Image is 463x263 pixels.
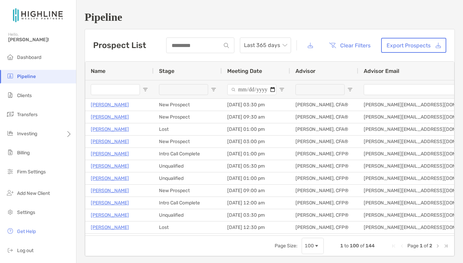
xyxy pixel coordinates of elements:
[154,123,222,135] div: Lost
[244,38,287,53] span: Last 365 days
[93,41,146,50] h3: Prospect List
[85,11,455,24] h1: Pipeline
[8,3,68,27] img: Zoe Logo
[290,221,358,233] div: [PERSON_NAME], CFP®
[154,160,222,172] div: Unqualified
[91,68,105,74] span: Name
[6,72,14,80] img: pipeline icon
[91,211,129,219] a: [PERSON_NAME]
[91,137,129,146] p: [PERSON_NAME]
[435,243,440,249] div: Next Page
[211,87,216,92] button: Open Filter Menu
[159,68,174,74] span: Stage
[154,111,222,123] div: New Prospect
[6,189,14,197] img: add_new_client icon
[154,234,222,246] div: Intro Call Complete
[154,221,222,233] div: Lost
[91,199,129,207] p: [PERSON_NAME]
[17,131,37,137] span: Investing
[275,243,298,249] div: Page Size:
[222,185,290,197] div: [DATE] 09:00 am
[91,150,129,158] a: [PERSON_NAME]
[91,174,129,183] a: [PERSON_NAME]
[154,185,222,197] div: New Prospect
[154,197,222,209] div: Intro Call Complete
[290,197,358,209] div: [PERSON_NAME], CFP®
[17,169,46,175] span: Firm Settings
[222,160,290,172] div: [DATE] 05:30 pm
[6,129,14,137] img: investing icon
[17,210,35,215] span: Settings
[91,113,129,121] a: [PERSON_NAME]
[290,209,358,221] div: [PERSON_NAME], CFP®
[91,100,129,109] p: [PERSON_NAME]
[222,111,290,123] div: [DATE] 09:30 am
[290,136,358,148] div: [PERSON_NAME], CFA®
[381,38,446,53] a: Export Prospects
[17,93,32,98] span: Clients
[17,150,30,156] span: Billing
[6,208,14,216] img: settings icon
[222,172,290,184] div: [DATE] 01:00 pm
[290,160,358,172] div: [PERSON_NAME], CFP®
[224,43,229,48] img: input icon
[347,87,353,92] button: Open Filter Menu
[290,234,358,246] div: [PERSON_NAME], CFP®
[6,148,14,156] img: billing icon
[424,243,428,249] span: of
[143,87,148,92] button: Open Filter Menu
[222,209,290,221] div: [DATE] 03:30 pm
[365,243,375,249] span: 144
[91,125,129,134] a: [PERSON_NAME]
[227,68,262,74] span: Meeting Date
[407,243,419,249] span: Page
[222,221,290,233] div: [DATE] 12:30 pm
[17,229,36,234] span: Get Help
[324,38,376,53] button: Clear Filters
[305,243,314,249] div: 100
[154,209,222,221] div: Unqualified
[154,148,222,160] div: Intro Call Complete
[6,227,14,235] img: get-help icon
[302,238,324,254] div: Page Size
[290,99,358,111] div: [PERSON_NAME], CFA®
[17,55,41,60] span: Dashboard
[222,136,290,148] div: [DATE] 03:00 pm
[6,246,14,254] img: logout icon
[17,74,36,79] span: Pipeline
[6,167,14,175] img: firm-settings icon
[6,110,14,118] img: transfers icon
[364,68,399,74] span: Advisor Email
[91,162,129,170] a: [PERSON_NAME]
[154,99,222,111] div: New Prospect
[222,234,290,246] div: [DATE] 08:30 am
[295,68,316,74] span: Advisor
[290,111,358,123] div: [PERSON_NAME], CFA®
[290,172,358,184] div: [PERSON_NAME], CFP®
[222,148,290,160] div: [DATE] 01:00 pm
[222,99,290,111] div: [DATE] 03:30 pm
[360,243,364,249] span: of
[290,123,358,135] div: [PERSON_NAME], CFA®
[17,190,50,196] span: Add New Client
[91,223,129,232] a: [PERSON_NAME]
[290,185,358,197] div: [PERSON_NAME], CFP®
[340,243,343,249] span: 1
[399,243,405,249] div: Previous Page
[279,87,285,92] button: Open Filter Menu
[91,186,129,195] a: [PERSON_NAME]
[222,123,290,135] div: [DATE] 01:00 pm
[391,243,396,249] div: First Page
[154,136,222,148] div: New Prospect
[8,37,72,43] span: [PERSON_NAME]!
[6,91,14,99] img: clients icon
[222,197,290,209] div: [DATE] 12:00 am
